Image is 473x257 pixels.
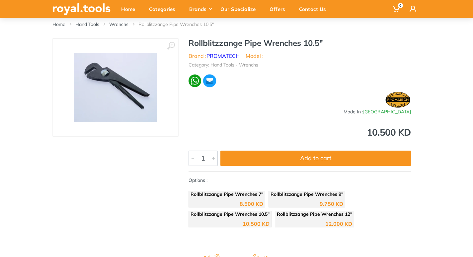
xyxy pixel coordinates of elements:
nav: breadcrumb [52,21,421,28]
img: PROMATECH [385,92,411,108]
li: Model : [246,52,264,60]
div: Home [117,2,144,16]
div: 10.500 KD [189,128,411,137]
a: Rollblitzzange Pipe Wrenches 7" 8.500 KD [189,191,265,207]
img: Royal Tools - Rollblitzzange Pipe Wrenches 10.5 [74,53,157,122]
li: Rollblitzzange Pipe Wrenches 10.5" [138,21,224,28]
a: Rollblitzzange Pipe Wrenches 10.5" 10.500 KD [189,211,272,227]
span: Rollblitzzange Pipe Wrenches 7" [191,191,263,197]
div: 10.500 KD [243,221,270,226]
div: Our Specialize [216,2,265,16]
div: Categories [144,2,185,16]
li: Brand : [189,52,240,60]
img: royal.tools Logo [52,3,111,15]
div: Options : [189,177,411,231]
a: Wrenchs [109,21,128,28]
div: Offers [265,2,294,16]
a: Home [52,21,65,28]
div: Made In : [189,108,411,115]
div: 12.000 KD [325,221,352,226]
a: Rollblitzzange Pipe Wrenches 12" 12.000 KD [275,211,354,227]
h1: Rollblitzzange Pipe Wrenches 10.5" [189,38,411,48]
div: 8.500 KD [240,201,263,206]
div: Brands [185,2,216,16]
span: Rollblitzzange Pipe Wrenches 10.5" [191,211,270,217]
a: Hand Tools [75,21,99,28]
li: Category: Hand Tools - Wrenchs [189,62,258,68]
a: PROMATECH [206,53,240,59]
button: Add to cart [220,151,411,166]
span: Rollblitzzange Pipe Wrenches 12" [277,211,352,217]
img: wa.webp [189,74,201,87]
a: Rollblitzzange Pipe Wrenches 9" 9.750 KD [269,191,345,207]
img: ma.webp [202,74,217,88]
span: Rollblitzzange Pipe Wrenches 9" [271,191,343,197]
div: 9.750 KD [320,201,343,206]
span: [GEOGRAPHIC_DATA] [363,109,411,115]
span: 0 [398,3,403,8]
div: Contact Us [294,2,335,16]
